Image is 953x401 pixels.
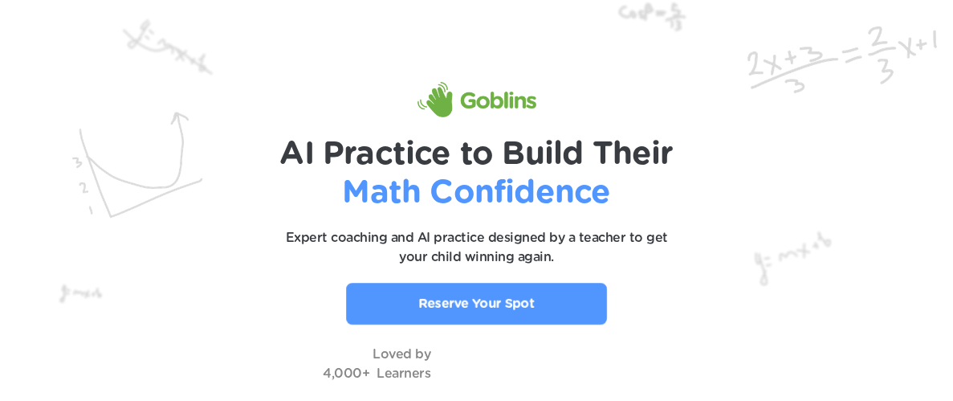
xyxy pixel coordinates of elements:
[418,294,535,313] p: Reserve Your Spot
[276,228,678,267] p: Expert coaching and AI practice designed by a teacher to get your child winning again.
[342,177,610,209] span: Math Confidence
[323,345,430,383] p: Loved by 4,000+ Learners
[724,375,927,395] p: Questions? Give us a call or text!
[196,135,758,212] h1: AI Practice to Build Their
[346,283,607,325] a: Reserve Your Spot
